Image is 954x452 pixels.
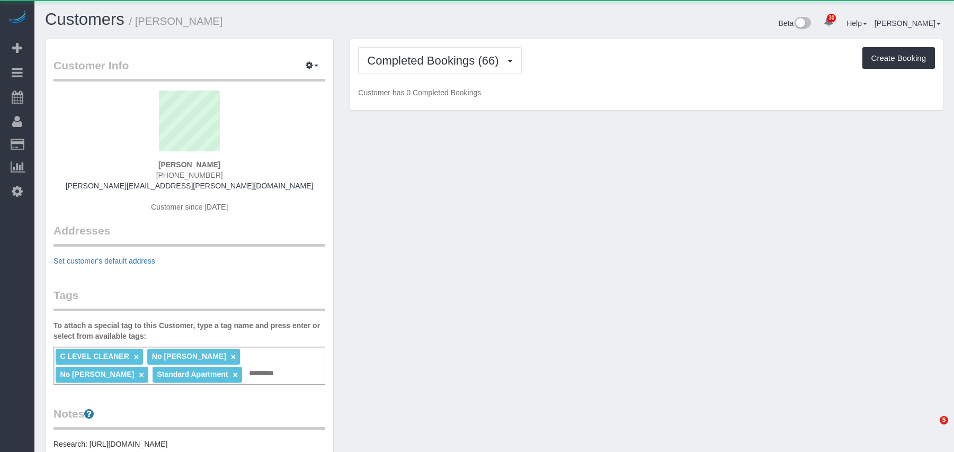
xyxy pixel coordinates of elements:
span: 5 [940,416,948,424]
strong: [PERSON_NAME] [158,160,220,169]
a: Customers [45,10,124,29]
span: Standard Apartment [157,370,228,378]
span: 30 [827,14,836,22]
img: Automaid Logo [6,11,28,25]
pre: Research: [URL][DOMAIN_NAME] [54,439,325,449]
a: 30 [818,11,839,34]
iframe: Intercom live chat [918,416,943,441]
legend: Tags [54,287,325,311]
button: Completed Bookings (66) [358,47,521,74]
span: No [PERSON_NAME] [152,352,226,360]
small: / [PERSON_NAME] [129,15,223,27]
span: C LEVEL CLEANER [60,352,129,360]
a: Set customer's default address [54,257,155,265]
img: New interface [793,17,811,31]
a: Beta [779,19,812,28]
a: Help [846,19,867,28]
button: Create Booking [862,47,935,69]
a: × [231,352,236,361]
p: Customer has 0 Completed Bookings [358,87,935,98]
a: [PERSON_NAME] [875,19,941,28]
label: To attach a special tag to this Customer, type a tag name and press enter or select from availabl... [54,320,325,341]
legend: Notes [54,406,325,430]
a: × [139,370,144,379]
legend: Customer Info [54,58,325,82]
a: × [134,352,139,361]
span: Customer since [DATE] [151,203,228,211]
span: [PHONE_NUMBER] [156,171,223,179]
span: Completed Bookings (66) [367,54,504,67]
a: × [233,370,237,379]
span: No [PERSON_NAME] [60,370,134,378]
a: [PERSON_NAME][EMAIL_ADDRESS][PERSON_NAME][DOMAIN_NAME] [66,182,314,190]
